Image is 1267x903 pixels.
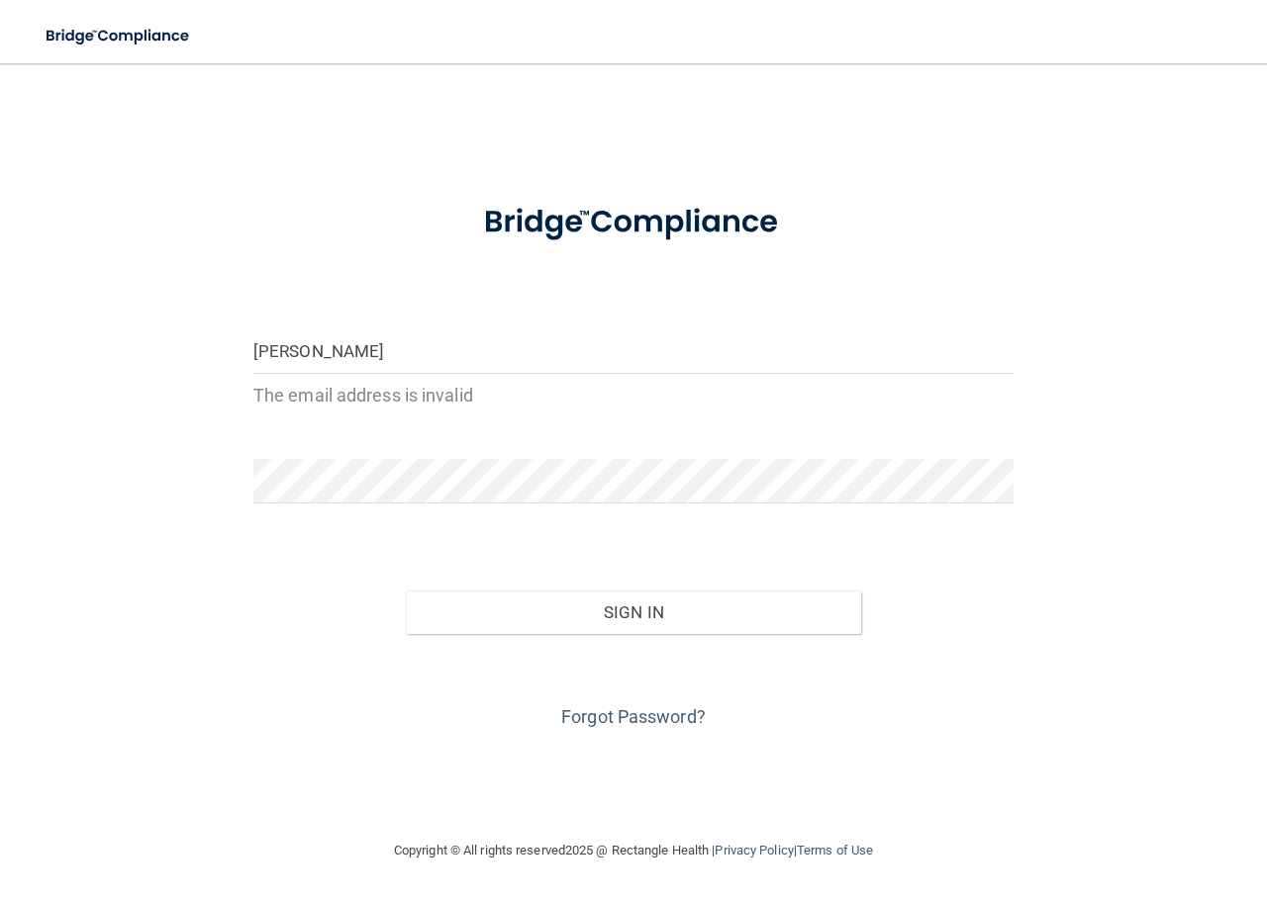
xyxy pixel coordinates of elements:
div: Copyright © All rights reserved 2025 @ Rectangle Health | | [272,819,995,882]
input: Email [253,329,1014,374]
a: Terms of Use [797,843,873,858]
a: Privacy Policy [715,843,793,858]
img: bridge_compliance_login_screen.278c3ca4.svg [30,16,208,56]
p: The email address is invalid [253,379,1014,411]
a: Forgot Password? [561,706,706,727]
button: Sign In [406,590,862,634]
img: bridge_compliance_login_screen.278c3ca4.svg [451,182,817,263]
